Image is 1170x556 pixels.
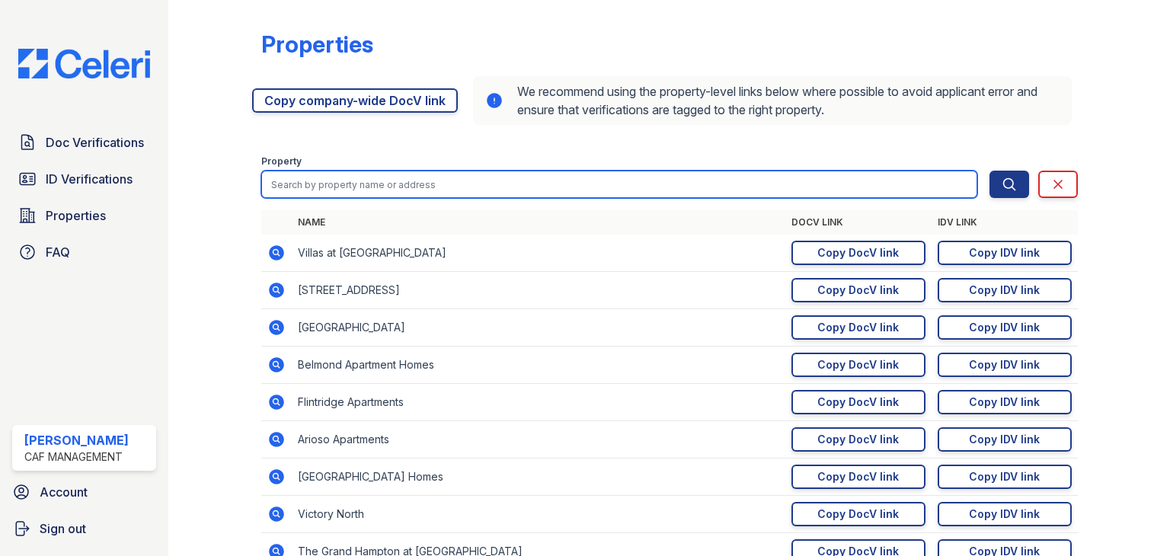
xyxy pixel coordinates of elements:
label: Property [261,155,302,168]
input: Search by property name or address [261,171,977,198]
a: Copy DocV link [791,390,925,414]
div: Properties [261,30,373,58]
span: Doc Verifications [46,133,144,152]
div: CAF Management [24,449,129,465]
a: Copy DocV link [791,353,925,377]
a: Copy DocV link [791,427,925,452]
span: FAQ [46,243,70,261]
div: Copy DocV link [817,469,899,484]
a: Copy IDV link [938,390,1072,414]
a: Copy DocV link [791,315,925,340]
div: Copy IDV link [969,432,1040,447]
th: Name [292,210,785,235]
td: [STREET_ADDRESS] [292,272,785,309]
td: Victory North [292,496,785,533]
div: Copy IDV link [969,506,1040,522]
div: Copy DocV link [817,283,899,298]
a: Copy DocV link [791,465,925,489]
a: Doc Verifications [12,127,156,158]
a: Copy IDV link [938,427,1072,452]
div: Copy IDV link [969,245,1040,260]
div: Copy DocV link [817,320,899,335]
a: FAQ [12,237,156,267]
th: IDV Link [932,210,1078,235]
td: Flintridge Apartments [292,384,785,421]
img: CE_Logo_Blue-a8612792a0a2168367f1c8372b55b34899dd931a85d93a1a3d3e32e68fde9ad4.png [6,49,162,78]
div: Copy DocV link [817,432,899,447]
div: We recommend using the property-level links below where possible to avoid applicant error and ens... [473,76,1072,125]
span: Account [40,483,88,501]
a: Copy DocV link [791,278,925,302]
td: [GEOGRAPHIC_DATA] [292,309,785,347]
td: Villas at [GEOGRAPHIC_DATA] [292,235,785,272]
a: ID Verifications [12,164,156,194]
div: Copy DocV link [817,395,899,410]
a: Copy IDV link [938,278,1072,302]
div: Copy IDV link [969,320,1040,335]
a: Copy DocV link [791,241,925,265]
a: Copy company-wide DocV link [252,88,458,113]
a: Properties [12,200,156,231]
span: ID Verifications [46,170,133,188]
div: Copy IDV link [969,357,1040,372]
div: Copy IDV link [969,469,1040,484]
a: Copy IDV link [938,502,1072,526]
span: Sign out [40,519,86,538]
span: Properties [46,206,106,225]
a: Copy IDV link [938,353,1072,377]
a: Copy IDV link [938,241,1072,265]
a: Copy IDV link [938,315,1072,340]
div: Copy IDV link [969,395,1040,410]
td: [GEOGRAPHIC_DATA] Homes [292,459,785,496]
div: Copy DocV link [817,245,899,260]
div: Copy DocV link [817,506,899,522]
td: Belmond Apartment Homes [292,347,785,384]
a: Sign out [6,513,162,544]
div: Copy DocV link [817,357,899,372]
td: Arioso Apartments [292,421,785,459]
div: [PERSON_NAME] [24,431,129,449]
a: Copy IDV link [938,465,1072,489]
th: DocV Link [785,210,932,235]
div: Copy IDV link [969,283,1040,298]
a: Account [6,477,162,507]
a: Copy DocV link [791,502,925,526]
